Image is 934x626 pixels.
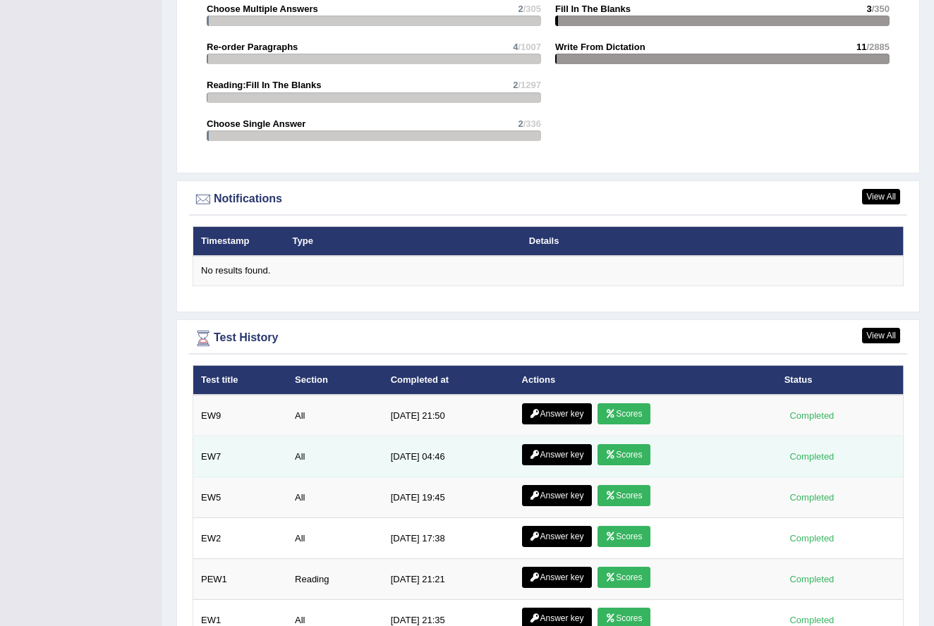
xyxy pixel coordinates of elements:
div: Completed [784,572,839,587]
td: All [287,395,383,436]
a: Scores [598,526,650,547]
th: Type [285,226,521,256]
div: Notifications [193,189,904,210]
span: 2 [518,4,523,14]
td: EW9 [193,395,288,436]
div: Completed [784,490,839,505]
td: [DATE] 21:21 [383,559,514,600]
span: 2 [513,80,518,90]
td: [DATE] 04:46 [383,436,514,477]
strong: Re-order Paragraphs [207,42,298,52]
a: Answer key [522,526,592,547]
th: Actions [514,365,777,395]
span: 4 [513,42,518,52]
a: Answer key [522,444,592,465]
div: Completed [784,408,839,423]
th: Details [521,226,819,256]
td: All [287,477,383,518]
span: 2 [518,118,523,129]
span: 3 [866,4,871,14]
a: Scores [598,485,650,506]
a: Scores [598,444,650,465]
strong: Choose Multiple Answers [207,4,318,14]
a: View All [862,328,900,343]
strong: Write From Dictation [555,42,645,52]
span: 11 [856,42,866,52]
td: EW5 [193,477,288,518]
span: /305 [523,4,541,14]
td: Reading [287,559,383,600]
a: Scores [598,403,650,424]
span: /1297 [518,80,541,90]
td: EW2 [193,518,288,559]
div: Completed [784,531,839,546]
th: Timestamp [193,226,285,256]
th: Test title [193,365,288,395]
th: Section [287,365,383,395]
td: [DATE] 21:50 [383,395,514,436]
td: All [287,436,383,477]
div: Test History [193,328,904,349]
td: [DATE] 19:45 [383,477,514,518]
th: Status [777,365,904,395]
strong: Reading:Fill In The Blanks [207,80,322,90]
a: View All [862,189,900,204]
strong: Fill In The Blanks [555,4,631,14]
strong: Choose Single Answer [207,118,305,129]
span: /1007 [518,42,541,52]
a: Answer key [522,485,592,506]
a: Answer key [522,403,592,424]
span: /336 [523,118,541,129]
td: EW7 [193,436,288,477]
th: Completed at [383,365,514,395]
span: /350 [872,4,890,14]
td: All [287,518,383,559]
div: Completed [784,449,839,464]
a: Scores [598,567,650,588]
div: No results found. [201,264,895,278]
td: [DATE] 17:38 [383,518,514,559]
td: PEW1 [193,559,288,600]
span: /2885 [866,42,890,52]
a: Answer key [522,567,592,588]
